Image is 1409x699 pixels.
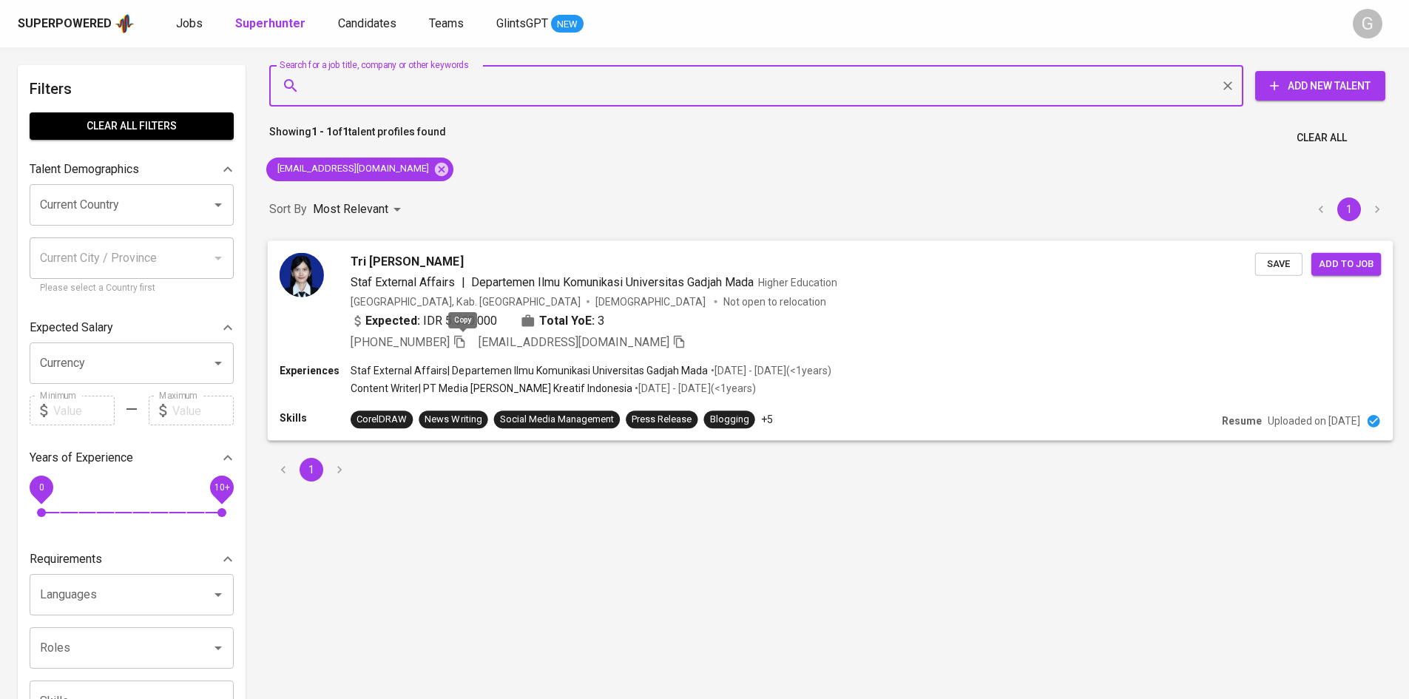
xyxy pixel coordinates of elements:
[351,334,450,348] span: [PHONE_NUMBER]
[1255,252,1302,275] button: Save
[208,584,229,605] button: Open
[300,458,323,482] button: page 1
[269,458,354,482] nav: pagination navigation
[30,449,133,467] p: Years of Experience
[30,544,234,574] div: Requirements
[496,15,584,33] a: GlintsGPT NEW
[30,443,234,473] div: Years of Experience
[342,126,348,138] b: 1
[313,196,406,223] div: Most Relevant
[208,638,229,658] button: Open
[471,274,754,288] span: Departemen Ilmu Komunikasi Universitas Gadjah Mada
[462,273,465,291] span: |
[1267,77,1373,95] span: Add New Talent
[1291,124,1353,152] button: Clear All
[1255,71,1385,101] button: Add New Talent
[208,353,229,374] button: Open
[30,161,139,178] p: Talent Demographics
[1337,197,1361,221] button: page 1
[479,334,670,348] span: [EMAIL_ADDRESS][DOMAIN_NAME]
[266,158,453,181] div: [EMAIL_ADDRESS][DOMAIN_NAME]
[172,396,234,425] input: Value
[1222,413,1262,428] p: Resume
[429,16,464,30] span: Teams
[365,311,420,329] b: Expected:
[338,16,396,30] span: Candidates
[176,15,206,33] a: Jobs
[1268,413,1360,428] p: Uploaded on [DATE]
[500,413,614,427] div: Social Media Management
[115,13,135,35] img: app logo
[1353,9,1382,38] div: G
[351,274,455,288] span: Staf External Affairs
[176,16,203,30] span: Jobs
[235,16,305,30] b: Superhunter
[280,411,351,425] p: Skills
[311,126,332,138] b: 1 - 1
[313,200,388,218] p: Most Relevant
[1311,252,1381,275] button: Add to job
[30,319,113,337] p: Expected Salary
[539,311,595,329] b: Total YoE:
[214,482,229,493] span: 10+
[351,294,581,308] div: [GEOGRAPHIC_DATA], Kab. [GEOGRAPHIC_DATA]
[30,112,234,140] button: Clear All filters
[357,413,407,427] div: CorelDRAW
[280,252,324,297] img: 1dd7b63c247c305f1e83a68944477d7a.jpg
[30,550,102,568] p: Requirements
[53,396,115,425] input: Value
[1217,75,1238,96] button: Clear
[758,276,837,288] span: Higher Education
[30,77,234,101] h6: Filters
[723,294,826,308] p: Not open to relocation
[30,313,234,342] div: Expected Salary
[598,311,604,329] span: 3
[429,15,467,33] a: Teams
[1307,197,1391,221] nav: pagination navigation
[595,294,708,308] span: [DEMOGRAPHIC_DATA]
[632,381,755,396] p: • [DATE] - [DATE] ( <1 years )
[351,311,497,329] div: IDR 5.000.000
[269,200,307,218] p: Sort By
[425,413,482,427] div: News Writing
[1297,129,1347,147] span: Clear All
[269,241,1391,440] a: Tri [PERSON_NAME]Staf External Affairs|Departemen Ilmu Komunikasi Universitas Gadjah MadaHigher E...
[235,15,308,33] a: Superhunter
[632,413,692,427] div: Press Release
[351,363,708,378] p: Staf External Affairs | Departemen Ilmu Komunikasi Universitas Gadjah Mada
[761,412,773,427] p: +5
[351,252,463,270] span: Tri [PERSON_NAME]
[551,17,584,32] span: NEW
[41,117,222,135] span: Clear All filters
[496,16,548,30] span: GlintsGPT
[269,124,446,152] p: Showing of talent profiles found
[351,381,632,396] p: Content Writer | PT Media [PERSON_NAME] Kreatif Indonesia
[30,155,234,184] div: Talent Demographics
[266,162,438,176] span: [EMAIL_ADDRESS][DOMAIN_NAME]
[38,482,44,493] span: 0
[338,15,399,33] a: Candidates
[40,281,223,296] p: Please select a Country first
[709,363,831,378] p: • [DATE] - [DATE] ( <1 years )
[18,13,135,35] a: Superpoweredapp logo
[280,363,351,378] p: Experiences
[1263,255,1295,272] span: Save
[1319,255,1373,272] span: Add to job
[208,195,229,215] button: Open
[18,16,112,33] div: Superpowered
[710,413,749,427] div: Blogging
